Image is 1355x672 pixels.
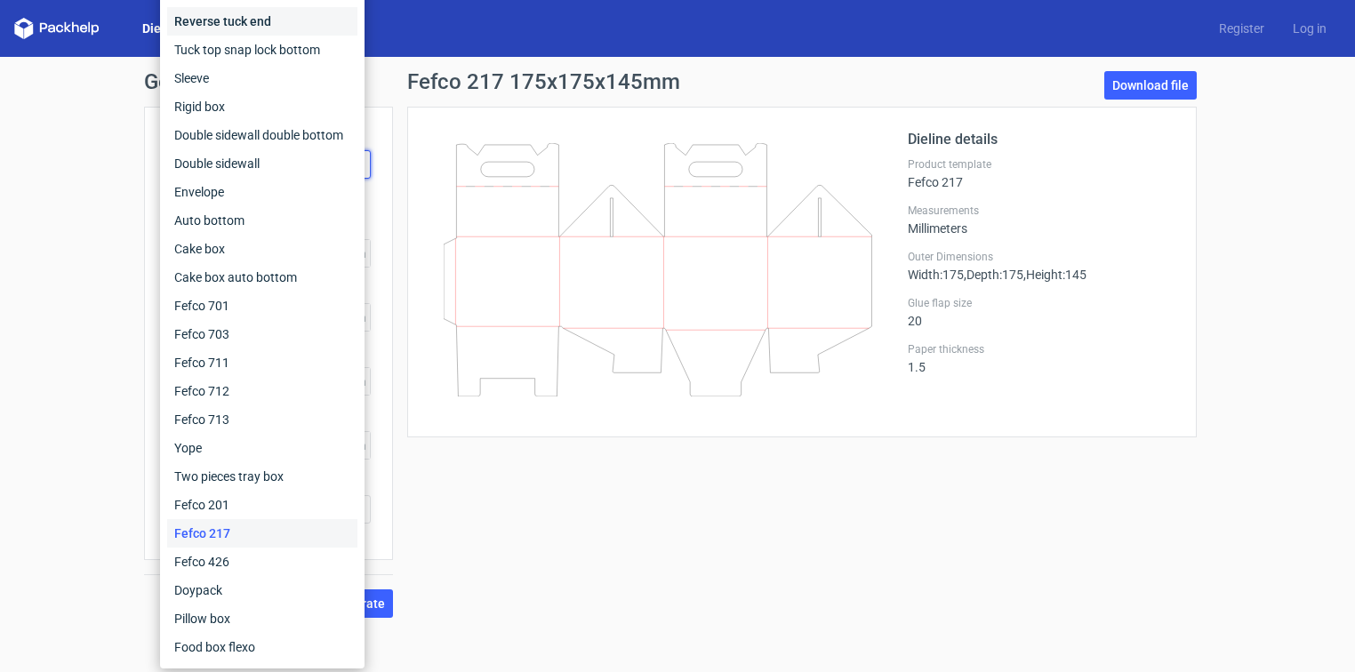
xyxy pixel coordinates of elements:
[167,263,357,292] div: Cake box auto bottom
[167,462,357,491] div: Two pieces tray box
[167,576,357,604] div: Doypack
[908,296,1175,310] label: Glue flap size
[908,342,1175,374] div: 1.5
[908,268,964,282] span: Width : 175
[964,268,1023,282] span: , Depth : 175
[908,342,1175,356] label: Paper thickness
[167,491,357,519] div: Fefco 201
[167,235,357,263] div: Cake box
[1279,20,1341,37] a: Log in
[908,129,1175,150] h2: Dieline details
[167,519,357,548] div: Fefco 217
[908,204,1175,218] label: Measurements
[908,204,1175,236] div: Millimeters
[167,292,357,320] div: Fefco 701
[167,64,357,92] div: Sleeve
[908,157,1175,172] label: Product template
[167,604,357,633] div: Pillow box
[167,121,357,149] div: Double sidewall double bottom
[167,348,357,377] div: Fefco 711
[167,7,357,36] div: Reverse tuck end
[908,157,1175,189] div: Fefco 217
[167,92,357,121] div: Rigid box
[1104,71,1197,100] a: Download file
[128,20,203,37] a: Dielines
[167,405,357,434] div: Fefco 713
[167,178,357,206] div: Envelope
[167,320,357,348] div: Fefco 703
[1205,20,1279,37] a: Register
[167,548,357,576] div: Fefco 426
[908,250,1175,264] label: Outer Dimensions
[167,206,357,235] div: Auto bottom
[167,377,357,405] div: Fefco 712
[167,633,357,661] div: Food box flexo
[908,296,1175,328] div: 20
[167,434,357,462] div: Yope
[407,71,680,92] h1: Fefco 217 175x175x145mm
[167,149,357,178] div: Double sidewall
[1023,268,1086,282] span: , Height : 145
[144,71,1211,92] h1: Generate new dieline
[167,36,357,64] div: Tuck top snap lock bottom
